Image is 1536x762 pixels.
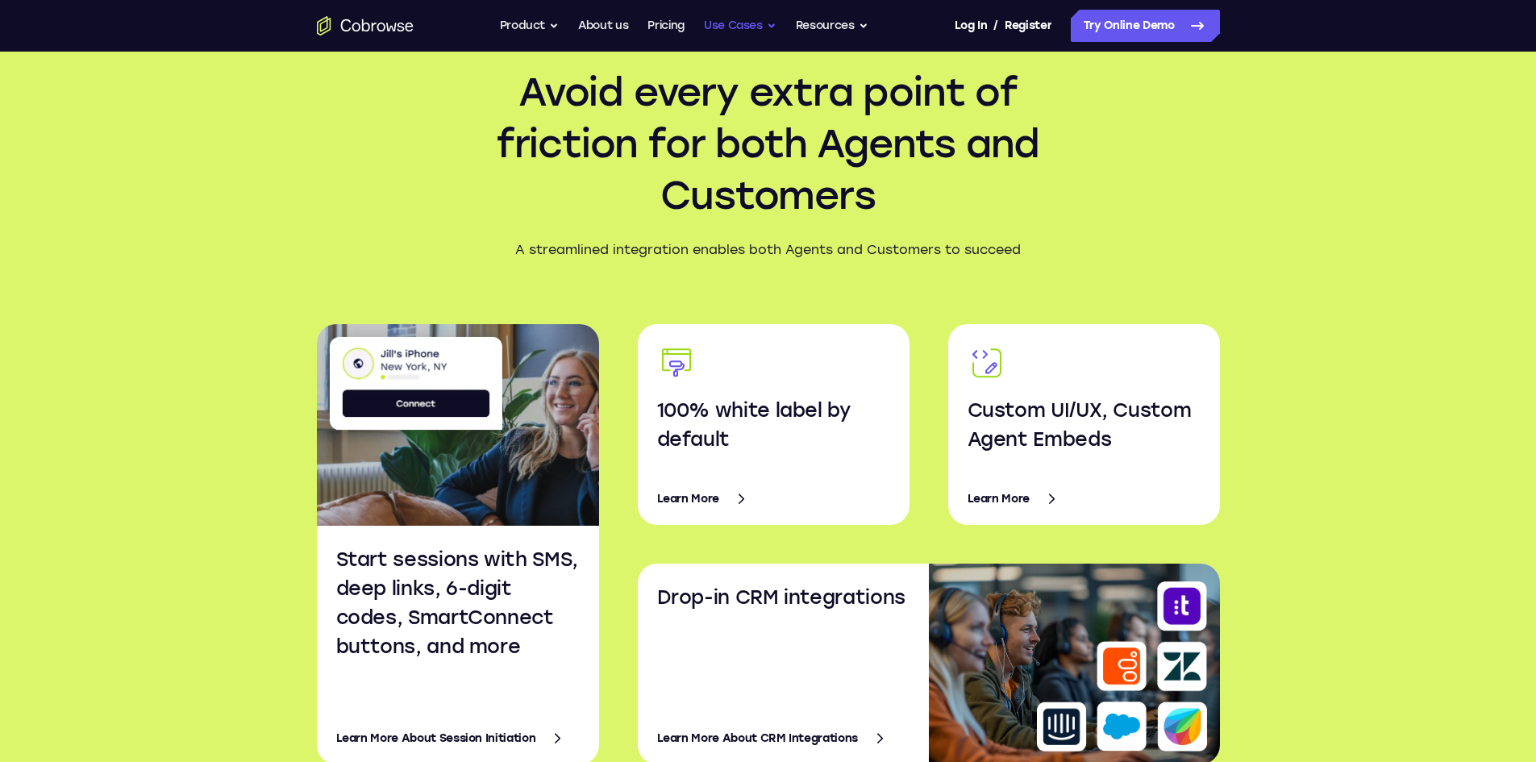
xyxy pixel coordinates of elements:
[1071,10,1220,42] a: Try Online Demo
[1005,10,1051,42] a: Register
[657,480,890,518] a: Learn More
[647,10,685,42] a: Pricing
[459,66,1078,221] h2: Avoid every extra point of friction for both Agents and Customers
[968,396,1201,454] h3: Custom UI/UX, Custom Agent Embeds
[993,16,998,35] span: /
[578,10,628,42] a: About us
[1037,581,1207,752] img: Supported CRM icons
[317,324,664,526] img: Device connect screen overlay on top of a woman talking on the phone
[500,10,560,42] button: Product
[657,396,890,454] h3: 100% white label by default
[657,583,922,612] h3: Drop-in CRM integrations
[336,545,580,661] h3: Start sessions with SMS, deep links, 6-digit codes, SmartConnect buttons, and more
[657,719,922,758] a: Learn More About CRM Integrations
[796,10,868,42] button: Resources
[317,16,414,35] a: Go to the home page
[955,10,987,42] a: Log In
[336,719,580,758] a: Learn More About Session Initiation
[704,10,776,42] button: Use Cases
[968,480,1201,518] a: Learn More
[459,240,1078,260] p: A streamlined integration enables both Agents and Customers to succeed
